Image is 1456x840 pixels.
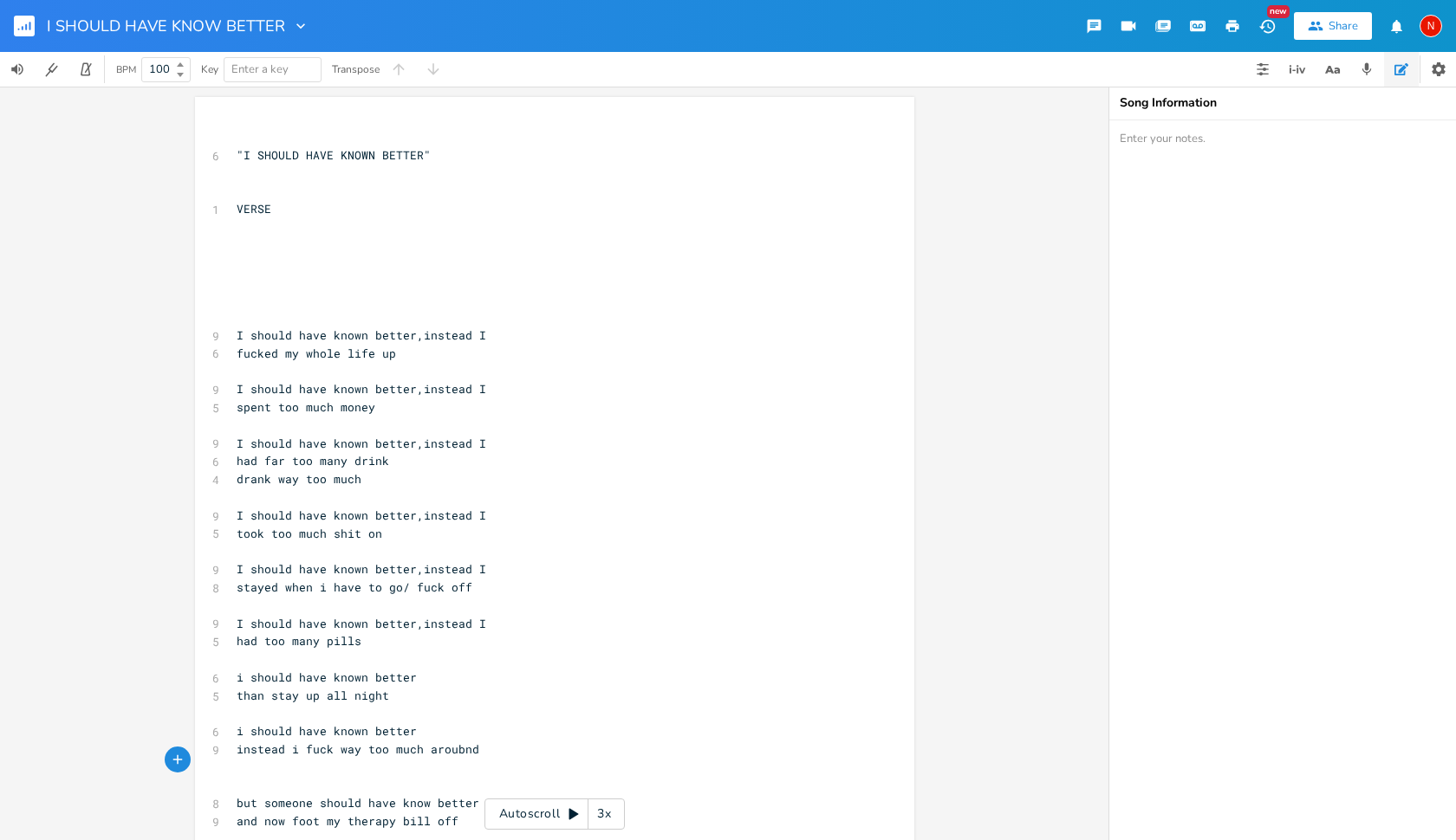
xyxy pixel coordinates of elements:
div: Share [1329,18,1358,34]
span: but someone should have know better [237,795,479,811]
div: Song Information [1120,97,1446,109]
span: than stay up all night [237,688,389,703]
span: spent too much money [237,399,375,415]
span: I should have known better,instead I [237,436,486,451]
div: Key [201,64,218,74]
span: I should have known better,instead I [237,327,486,343]
span: VERSE [237,201,271,216]
span: had far too many drink [237,453,389,468]
div: nadaluttienrico [1420,15,1442,37]
span: instead i fuck way too much aroubnd [237,741,479,757]
button: New [1250,10,1284,42]
span: I SHOULD HAVE KNOW BETTER [47,18,285,34]
span: Enter a key [231,61,289,77]
span: had too many pills [237,633,361,649]
div: New [1267,5,1290,18]
span: I should have known better,instead I [237,507,486,523]
span: took too much shit on [237,526,382,541]
div: 3x [588,798,620,830]
span: i should have known better [237,669,417,685]
div: Autoscroll [484,798,625,830]
span: drank way too much [237,471,361,487]
span: i should have known better [237,723,417,739]
span: stayed when i have to go/ fuck off [237,579,472,595]
button: Share [1294,12,1372,40]
span: fucked my whole life up [237,346,396,361]
span: I should have known better,instead I [237,381,486,397]
button: N [1420,6,1442,46]
span: "I SHOULD HAVE KNOWN BETTER" [237,147,431,163]
div: Transpose [332,64,380,74]
span: I should have known better,instead I [237,561,486,577]
div: BPM [116,65,136,74]
span: and now foot my therapy bill off [237,813,458,829]
span: I should have known better,instead I [237,616,486,631]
